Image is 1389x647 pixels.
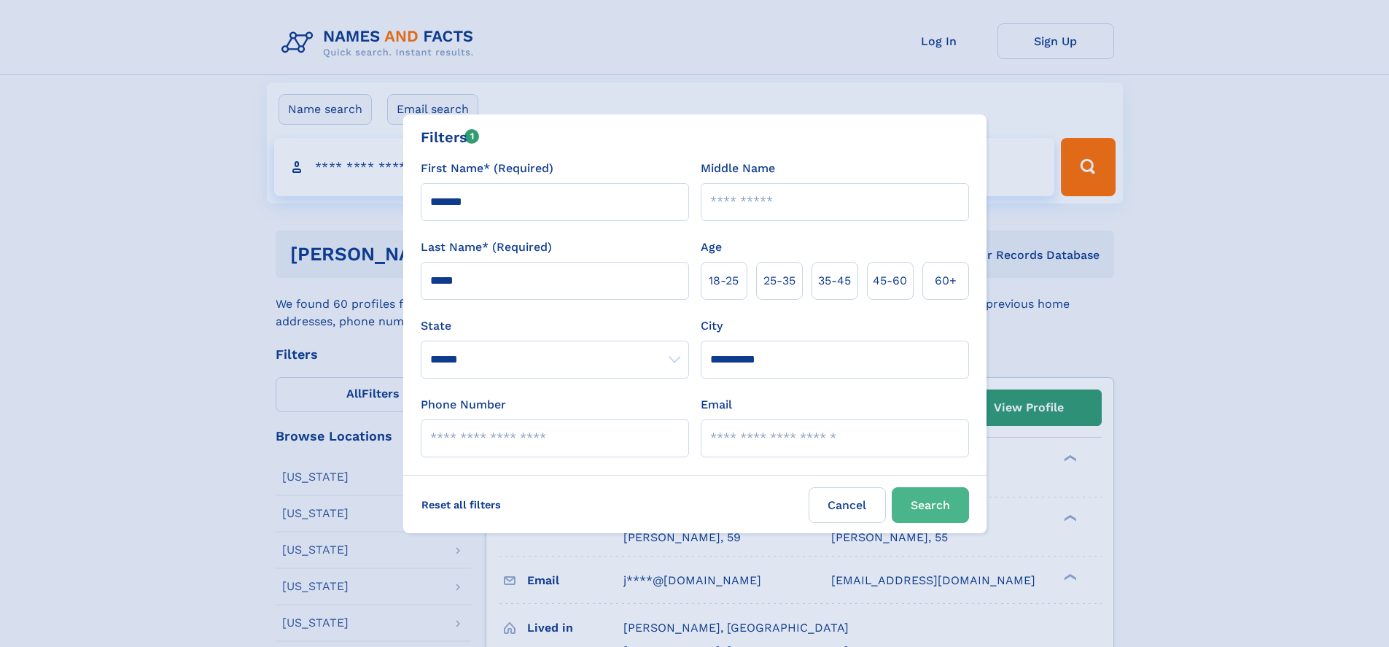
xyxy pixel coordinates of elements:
[701,317,723,335] label: City
[421,126,480,148] div: Filters
[763,272,795,290] span: 25‑35
[421,396,506,414] label: Phone Number
[421,239,552,256] label: Last Name* (Required)
[412,487,510,522] label: Reset all filters
[809,487,886,523] label: Cancel
[701,396,732,414] label: Email
[421,160,553,177] label: First Name* (Required)
[701,160,775,177] label: Middle Name
[873,272,907,290] span: 45‑60
[421,317,689,335] label: State
[892,487,969,523] button: Search
[709,272,739,290] span: 18‑25
[935,272,957,290] span: 60+
[818,272,851,290] span: 35‑45
[701,239,722,256] label: Age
